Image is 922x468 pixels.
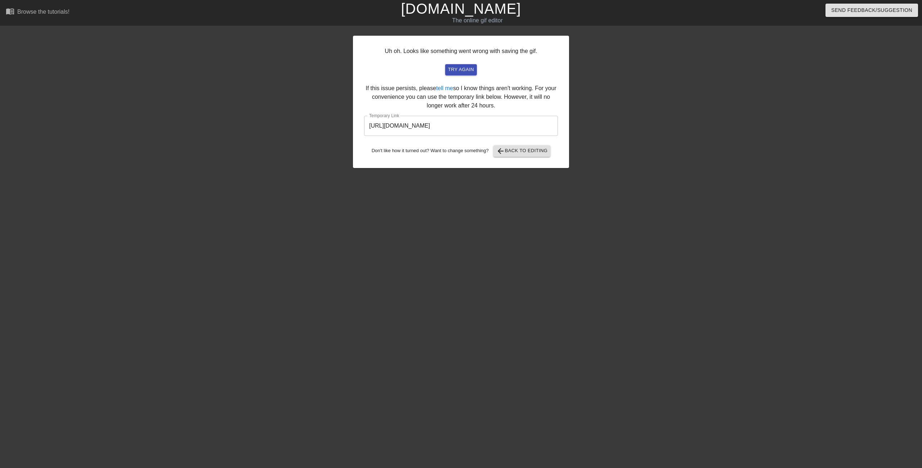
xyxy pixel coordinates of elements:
span: Send Feedback/Suggestion [831,6,912,15]
a: [DOMAIN_NAME] [401,1,521,17]
div: Don't like how it turned out? Want to change something? [364,145,558,157]
div: The online gif editor [311,16,644,25]
button: Send Feedback/Suggestion [825,4,918,17]
span: try again [448,66,474,74]
button: Back to Editing [493,145,551,157]
a: tell me [436,85,453,91]
input: bare [364,116,558,136]
a: Browse the tutorials! [6,7,70,18]
div: Uh oh. Looks like something went wrong with saving the gif. If this issue persists, please so I k... [353,36,569,168]
span: Back to Editing [496,147,548,155]
div: Browse the tutorials! [17,9,70,15]
span: menu_book [6,7,14,16]
button: try again [445,64,477,75]
span: arrow_back [496,147,505,155]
